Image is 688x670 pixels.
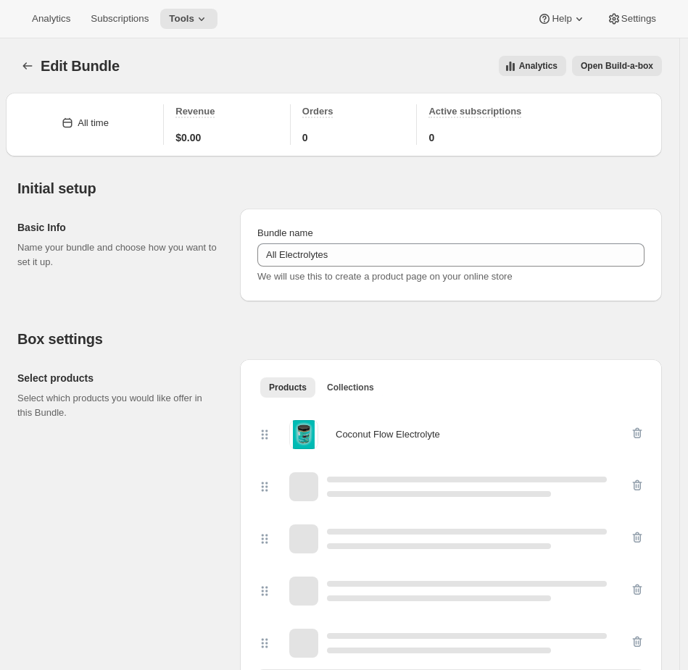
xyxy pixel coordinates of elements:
h2: Basic Info [17,220,217,235]
h2: Select products [17,371,217,385]
button: Analytics [23,9,79,29]
span: Subscriptions [91,13,149,25]
span: 0 [428,130,434,145]
p: Name your bundle and choose how you want to set it up. [17,240,217,269]
span: We will use this to create a product page on your online store [257,271,513,282]
h2: Box settings [17,330,662,348]
button: Bundles [17,56,38,76]
div: All time [78,116,109,130]
button: View all analytics related to this specific bundles, within certain timeframes [499,56,566,76]
span: Collections [327,382,374,393]
span: Bundle name [257,227,313,238]
button: Settings [598,9,665,29]
button: Subscriptions [82,9,157,29]
div: Coconut Flow Electrolyte [336,427,440,442]
span: 0 [302,130,308,145]
span: Products [269,382,307,393]
span: Tools [169,13,194,25]
span: Edit Bundle [41,58,120,74]
span: $0.00 [175,130,201,145]
input: ie. Smoothie box [257,243,645,267]
span: Open Build-a-box [581,60,653,72]
span: Orders [302,106,333,117]
span: Revenue [175,106,215,117]
p: Select which products you would like offer in this Bundle. [17,391,217,420]
span: Analytics [32,13,70,25]
span: Settings [621,13,656,25]
button: Help [529,9,594,29]
h2: Initial setup [17,180,662,197]
button: View links to open the build-a-box on the online store [572,56,662,76]
button: Tools [160,9,217,29]
span: Active subscriptions [428,106,521,117]
span: Analytics [519,60,558,72]
span: Help [552,13,571,25]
